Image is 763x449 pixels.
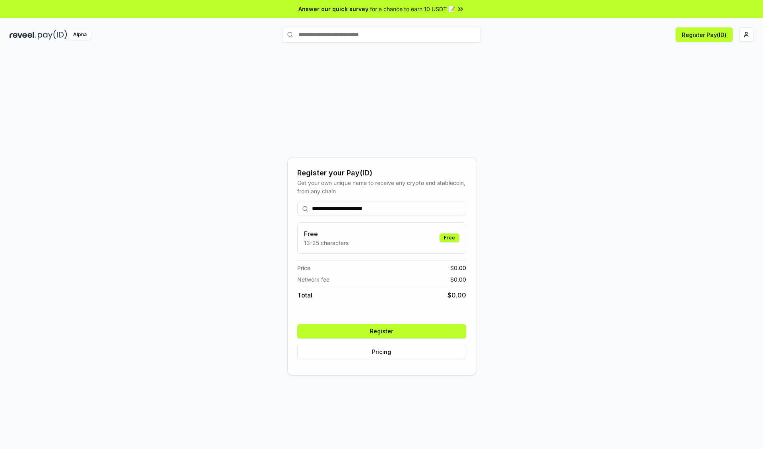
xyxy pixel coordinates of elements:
[297,264,310,272] span: Price
[450,264,466,272] span: $ 0.00
[304,239,349,247] p: 13-25 characters
[297,275,329,284] span: Network fee
[297,179,466,195] div: Get your own unique name to receive any crypto and stablecoin, from any chain
[297,324,466,338] button: Register
[69,30,91,40] div: Alpha
[370,5,455,13] span: for a chance to earn 10 USDT 📝
[297,290,312,300] span: Total
[298,5,368,13] span: Answer our quick survey
[450,275,466,284] span: $ 0.00
[297,167,466,179] div: Register your Pay(ID)
[440,233,459,242] div: Free
[304,229,349,239] h3: Free
[676,27,733,42] button: Register Pay(ID)
[447,290,466,300] span: $ 0.00
[297,345,466,359] button: Pricing
[10,30,36,40] img: reveel_dark
[38,30,67,40] img: pay_id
